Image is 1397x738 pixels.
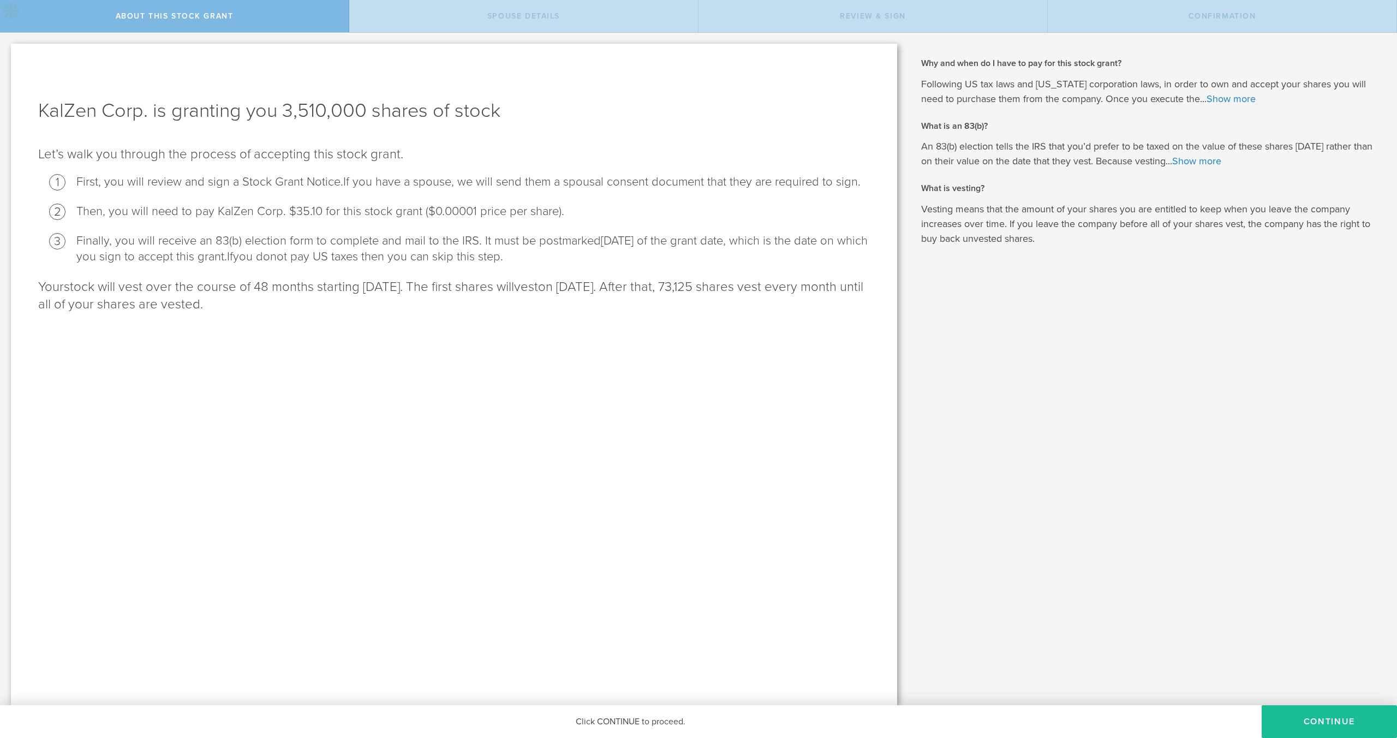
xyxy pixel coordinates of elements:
[921,202,1381,246] p: Vesting means that the amount of your shares you are entitled to keep when you leave the company ...
[76,204,870,219] li: Then, you will need to pay KalZen Corp. $35.10 for this stock grant ($0.00001 price per share).
[921,120,1381,132] h2: What is an 83(b)?
[921,182,1381,194] h2: What is vesting?
[116,11,234,21] span: About this stock grant
[514,279,538,295] span: vest
[487,11,560,21] span: Spouse Details
[921,77,1381,106] p: Following US tax laws and [US_STATE] corporation laws, in order to own and accept your shares you...
[38,279,64,295] span: Your
[921,139,1381,169] p: An 83(b) election tells the IRS that you’d prefer to be taxed on the value of these shares [DATE]...
[38,146,870,163] p: Let’s walk you through the process of accepting this stock grant .
[233,249,270,264] span: you do
[76,233,870,265] li: Finally, you will receive an 83(b) election form to complete and mail to the IRS . It must be pos...
[1262,705,1397,738] button: CONTINUE
[38,98,870,124] h1: KalZen Corp. is granting you 3,510,000 shares of stock
[343,175,861,189] span: If you have a spouse, we will send them a spousal consent document that they are required to sign.
[1172,155,1221,167] a: Show more
[1189,11,1256,21] span: Confirmation
[840,11,906,21] span: Review & Sign
[38,278,870,313] p: stock will vest over the course of 48 months starting [DATE]. The first shares will on [DATE]. Af...
[76,174,870,190] li: First, you will review and sign a Stock Grant Notice.
[1207,93,1256,105] a: Show more
[921,57,1381,69] h2: Why and when do I have to pay for this stock grant?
